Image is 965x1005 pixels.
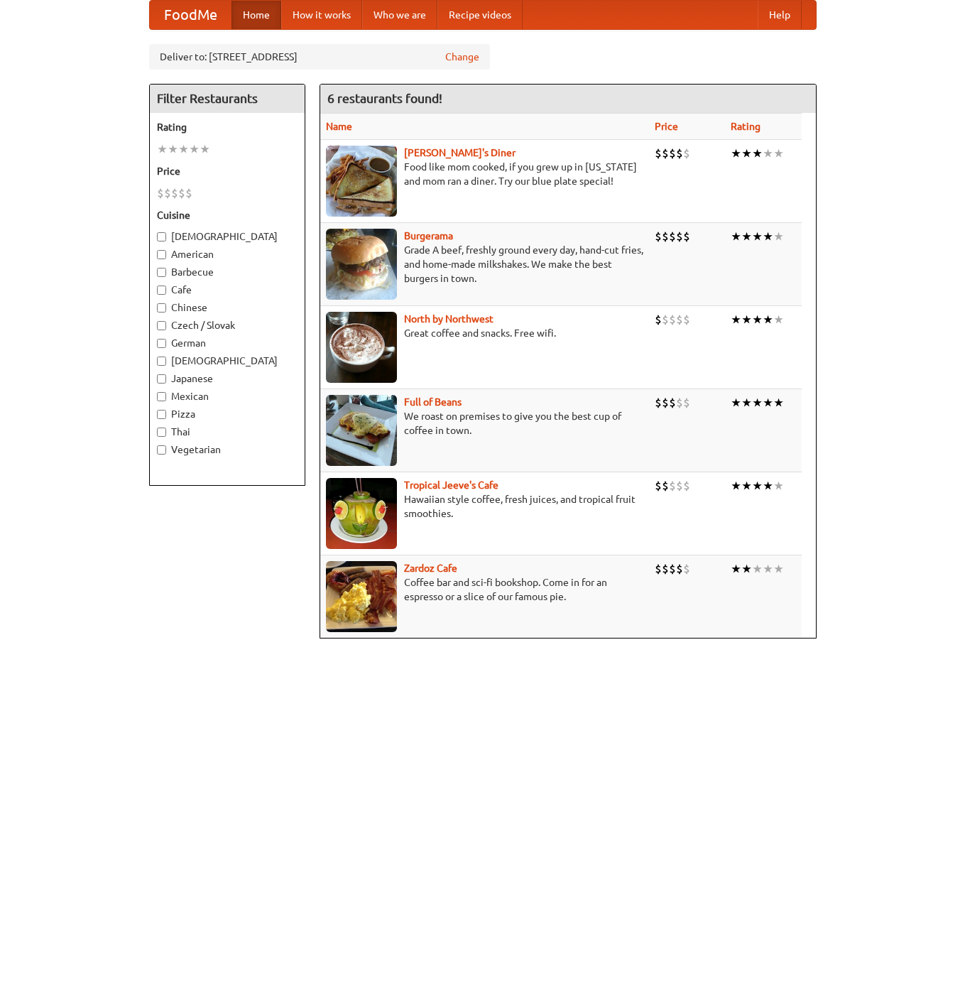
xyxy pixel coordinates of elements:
[157,389,298,403] label: Mexican
[437,1,523,29] a: Recipe videos
[149,44,490,70] div: Deliver to: [STREET_ADDRESS]
[758,1,802,29] a: Help
[326,395,397,466] img: beans.jpg
[326,492,643,521] p: Hawaiian style coffee, fresh juices, and tropical fruit smoothies.
[157,445,166,455] input: Vegetarian
[763,229,773,244] li: ★
[655,561,662,577] li: $
[752,312,763,327] li: ★
[741,561,752,577] li: ★
[655,146,662,161] li: $
[655,121,678,132] a: Price
[404,313,494,325] a: North by Northwest
[150,1,231,29] a: FoodMe
[741,229,752,244] li: ★
[157,336,298,350] label: German
[752,561,763,577] li: ★
[773,229,784,244] li: ★
[763,146,773,161] li: ★
[157,232,166,241] input: [DEMOGRAPHIC_DATA]
[157,265,298,279] label: Barbecue
[662,561,669,577] li: $
[164,185,171,201] li: $
[676,561,683,577] li: $
[752,395,763,411] li: ★
[676,478,683,494] li: $
[281,1,362,29] a: How it works
[773,478,784,494] li: ★
[157,286,166,295] input: Cafe
[157,428,166,437] input: Thai
[662,395,669,411] li: $
[157,357,166,366] input: [DEMOGRAPHIC_DATA]
[676,395,683,411] li: $
[773,312,784,327] li: ★
[662,478,669,494] li: $
[731,561,741,577] li: ★
[669,229,676,244] li: $
[326,478,397,549] img: jeeves.jpg
[741,478,752,494] li: ★
[168,141,178,157] li: ★
[741,312,752,327] li: ★
[157,120,298,134] h5: Rating
[773,146,784,161] li: ★
[157,407,298,421] label: Pizza
[731,229,741,244] li: ★
[683,146,690,161] li: $
[171,185,178,201] li: $
[662,312,669,327] li: $
[752,478,763,494] li: ★
[683,229,690,244] li: $
[662,146,669,161] li: $
[404,230,453,241] a: Burgerama
[157,425,298,439] label: Thai
[404,479,498,491] a: Tropical Jeeve's Cafe
[157,283,298,297] label: Cafe
[157,339,166,348] input: German
[327,92,442,105] ng-pluralize: 6 restaurants found!
[157,250,166,259] input: American
[157,247,298,261] label: American
[200,141,210,157] li: ★
[326,121,352,132] a: Name
[741,146,752,161] li: ★
[683,395,690,411] li: $
[157,318,298,332] label: Czech / Slovak
[326,146,397,217] img: sallys.jpg
[157,321,166,330] input: Czech / Slovak
[189,141,200,157] li: ★
[752,146,763,161] li: ★
[669,395,676,411] li: $
[326,160,643,188] p: Food like mom cooked, if you grew up in [US_STATE] and mom ran a diner. Try our blue plate special!
[178,141,189,157] li: ★
[655,312,662,327] li: $
[676,312,683,327] li: $
[157,185,164,201] li: $
[763,312,773,327] li: ★
[157,300,298,315] label: Chinese
[676,229,683,244] li: $
[404,563,457,574] a: Zardoz Cafe
[150,85,305,113] h4: Filter Restaurants
[362,1,437,29] a: Who we are
[669,478,676,494] li: $
[157,354,298,368] label: [DEMOGRAPHIC_DATA]
[157,208,298,222] h5: Cuisine
[669,561,676,577] li: $
[763,478,773,494] li: ★
[683,561,690,577] li: $
[655,478,662,494] li: $
[404,396,462,408] a: Full of Beans
[763,561,773,577] li: ★
[445,50,479,64] a: Change
[157,303,166,313] input: Chinese
[326,409,643,438] p: We roast on premises to give you the best cup of coffee in town.
[231,1,281,29] a: Home
[326,312,397,383] img: north.jpg
[763,395,773,411] li: ★
[157,371,298,386] label: Japanese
